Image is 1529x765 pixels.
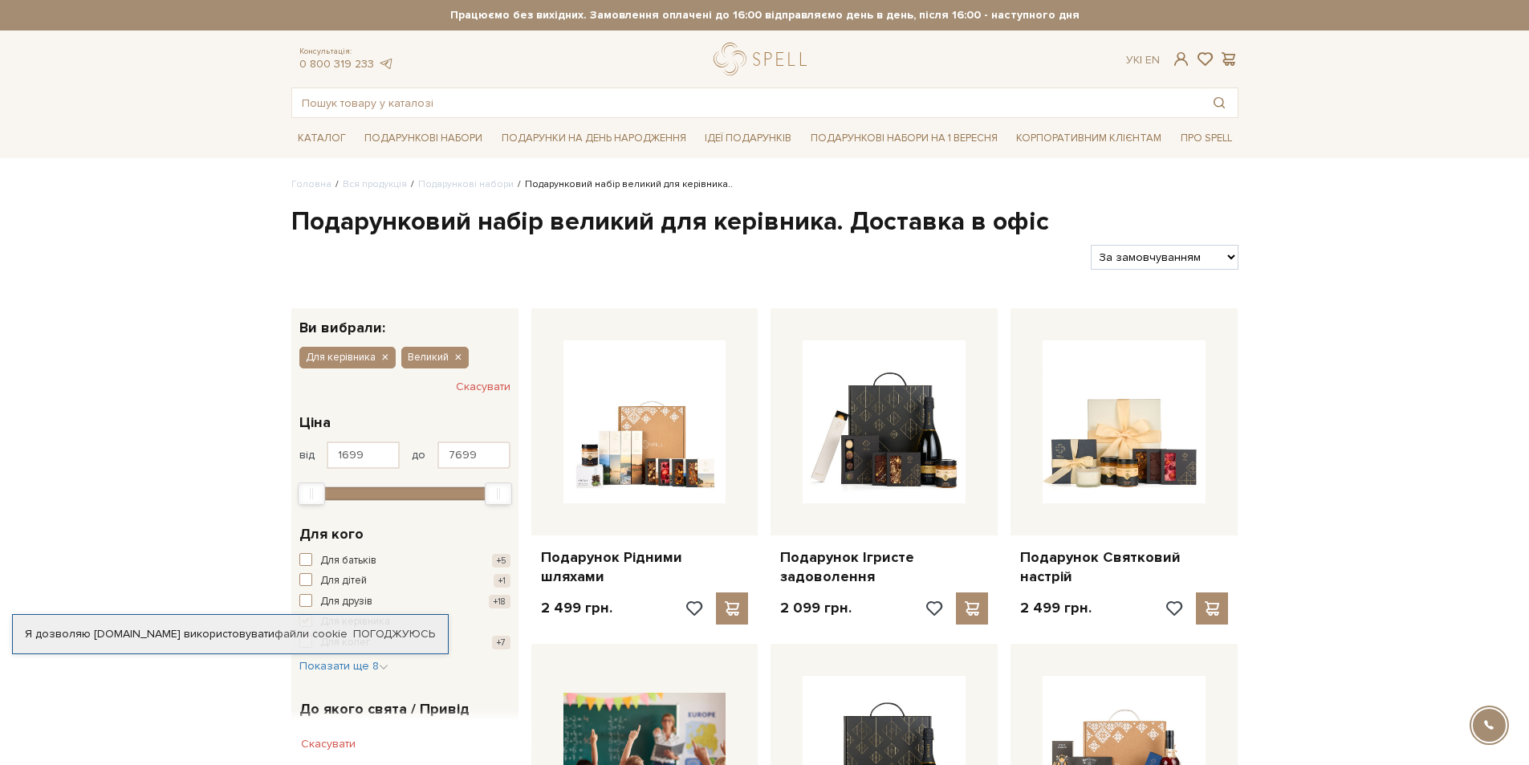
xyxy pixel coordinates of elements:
[378,57,394,71] a: telegram
[327,442,400,469] input: Ціна
[1020,599,1092,617] p: 2 499 грн.
[299,448,315,462] span: від
[292,88,1201,117] input: Пошук товару у каталозі
[299,57,374,71] a: 0 800 319 233
[489,595,510,608] span: +18
[320,573,367,589] span: Для дітей
[514,177,733,192] li: Подарунковий набір великий для керівника..
[492,636,510,649] span: +7
[456,374,510,400] button: Скасувати
[714,43,814,75] a: logo
[274,627,348,641] a: файли cookie
[1020,548,1228,586] a: Подарунок Святковий настрій
[299,347,396,368] button: Для керівника
[291,308,518,335] div: Ви вибрали:
[418,178,514,190] a: Подарункові набори
[408,350,449,364] span: Великий
[412,448,425,462] span: до
[358,126,489,151] a: Подарункові набори
[299,47,394,57] span: Консультація:
[1010,124,1168,152] a: Корпоративним клієнтам
[780,548,988,586] a: Подарунок Ігристе задоволення
[1174,126,1238,151] a: Про Spell
[306,350,376,364] span: Для керівника
[299,573,510,589] button: Для дітей +1
[698,126,798,151] a: Ідеї подарунків
[299,594,510,610] button: Для друзів +18
[298,482,325,505] div: Min
[401,347,469,368] button: Великий
[299,659,388,673] span: Показати ще 8
[437,442,510,469] input: Ціна
[495,126,693,151] a: Подарунки на День народження
[299,698,470,720] span: До якого свята / Привід
[320,594,372,610] span: Для друзів
[291,126,352,151] a: Каталог
[343,178,407,190] a: Вся продукція
[485,482,512,505] div: Max
[291,8,1238,22] strong: Працюємо без вихідних. Замовлення оплачені до 16:00 відправляємо день в день, після 16:00 - насту...
[541,599,612,617] p: 2 499 грн.
[299,412,331,433] span: Ціна
[291,205,1238,239] h1: Подарунковий набір великий для керівника. Доставка в офіс
[320,553,376,569] span: Для батьків
[494,574,510,588] span: +1
[299,658,388,674] button: Показати ще 8
[541,548,749,586] a: Подарунок Рідними шляхами
[1140,53,1142,67] span: |
[1145,53,1160,67] a: En
[1201,88,1238,117] button: Пошук товару у каталозі
[13,627,448,641] div: Я дозволяю [DOMAIN_NAME] використовувати
[299,553,510,569] button: Для батьків +5
[780,599,852,617] p: 2 099 грн.
[353,627,435,641] a: Погоджуюсь
[291,731,365,757] button: Скасувати
[291,178,331,190] a: Головна
[492,554,510,568] span: +5
[804,124,1004,152] a: Подарункові набори на 1 Вересня
[1126,53,1160,67] div: Ук
[299,523,364,545] span: Для кого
